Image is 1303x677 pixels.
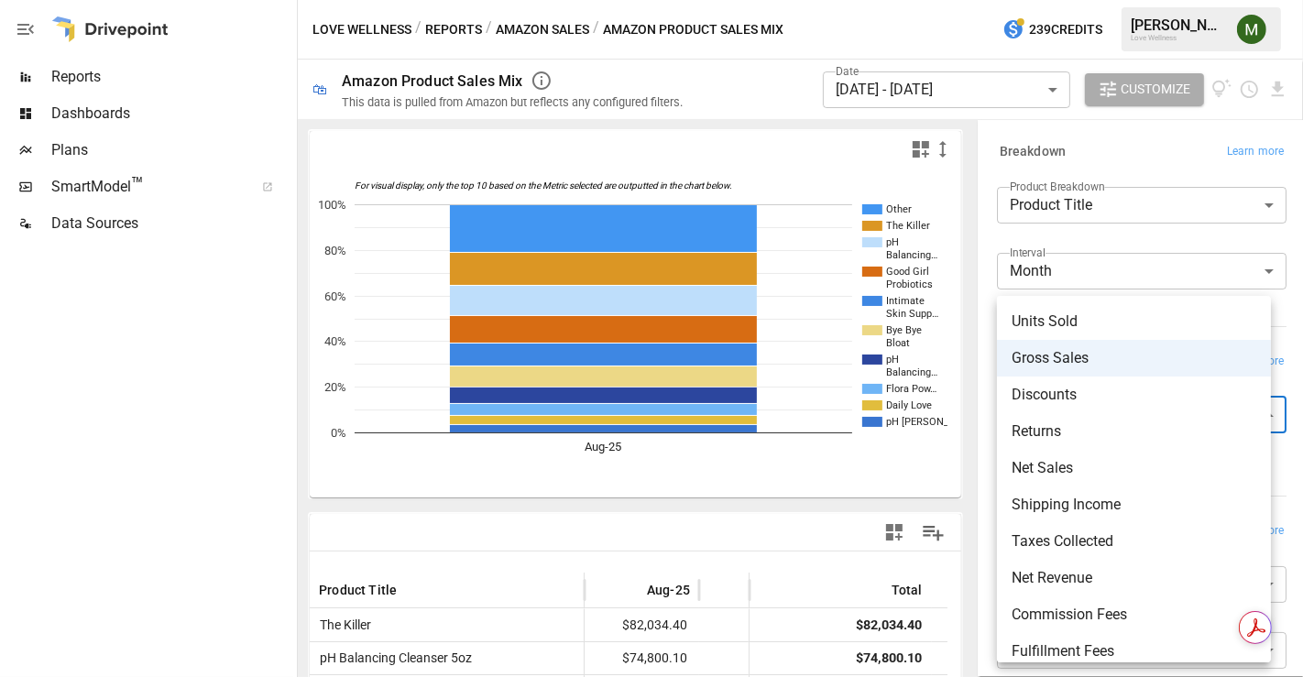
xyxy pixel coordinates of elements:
span: Returns [1012,420,1256,442]
span: Units Sold [1012,311,1256,333]
span: Taxes Collected [1012,530,1256,552]
span: Net Revenue [1012,567,1256,589]
span: Fulfillment Fees [1012,640,1256,662]
span: Gross Sales [1012,347,1256,369]
span: Commission Fees [1012,604,1256,626]
span: Net Sales [1012,457,1256,479]
span: Discounts [1012,384,1256,406]
span: Shipping Income [1012,494,1256,516]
